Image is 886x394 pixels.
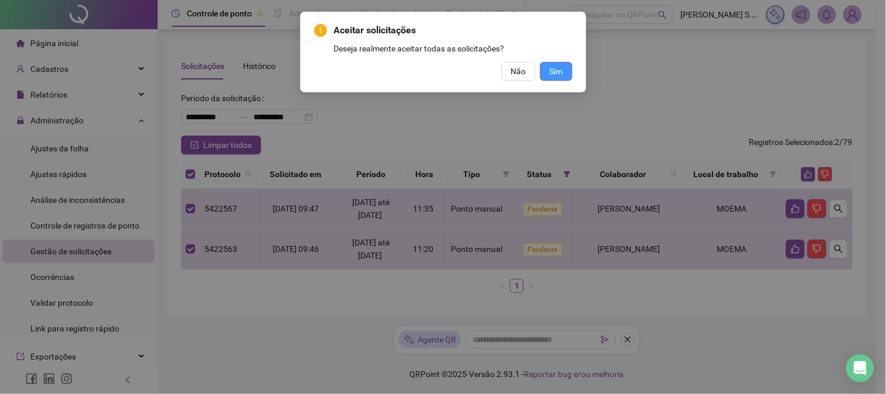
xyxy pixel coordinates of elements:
span: Aceitar solicitações [334,23,572,37]
span: Sim [550,65,563,78]
span: Não [511,65,526,78]
button: Sim [540,62,572,81]
div: Deseja realmente aceitar todas as solicitações? [334,42,572,55]
span: exclamation-circle [314,24,327,37]
button: Não [502,62,536,81]
div: Open Intercom Messenger [846,354,874,382]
